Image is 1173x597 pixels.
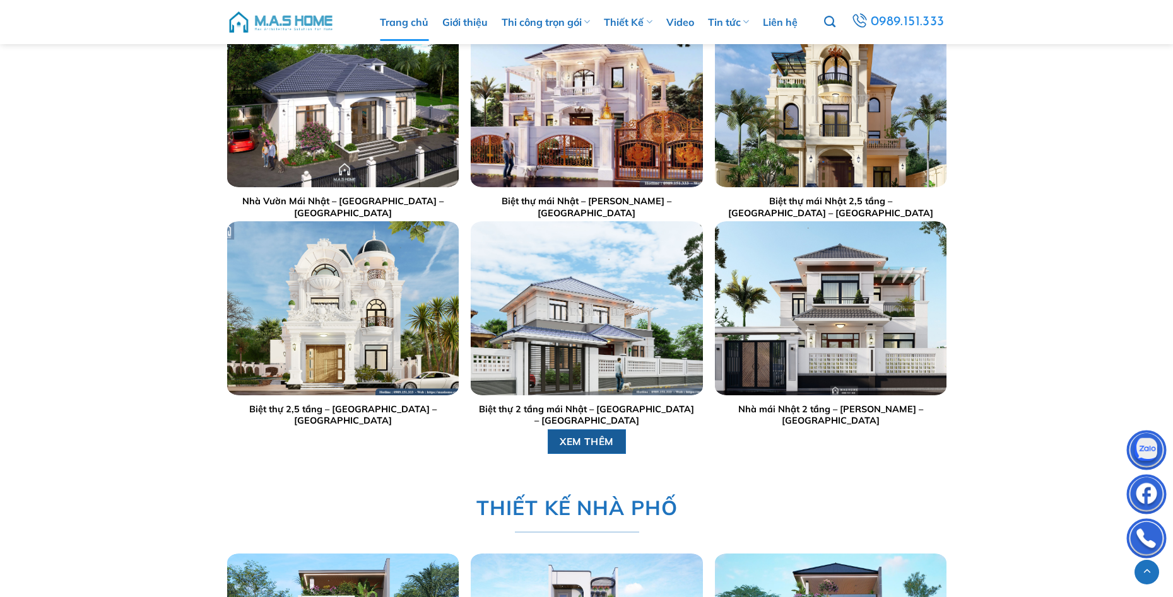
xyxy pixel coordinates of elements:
a: Nhà Vườn Mái Nhật – [GEOGRAPHIC_DATA] – [GEOGRAPHIC_DATA] [233,196,452,219]
img: M.A.S HOME – Tổng Thầu Thiết Kế Và Xây Nhà Trọn Gói [227,3,334,41]
a: Video [666,3,694,41]
img: Facebook [1128,477,1165,515]
a: Lên đầu trang [1135,560,1159,584]
img: Trang chủ 76 [715,14,946,187]
a: Biệt thự mái Nhật – [PERSON_NAME] – [GEOGRAPHIC_DATA] [477,196,696,219]
span: THIẾT KẾ NHÀ PHỐ [476,492,677,524]
a: Nhà mái Nhật 2 tầng – [PERSON_NAME] – [GEOGRAPHIC_DATA] [721,403,940,427]
a: Trang chủ [380,3,428,41]
a: XEM THÊM [547,429,626,454]
a: Thiết Kế [604,3,652,41]
a: Tin tức [708,3,749,41]
img: Phone [1128,521,1165,559]
img: Trang chủ 77 [227,222,458,395]
img: Zalo [1128,433,1165,471]
a: 0989.151.333 [849,11,946,33]
span: XEM THÊM [560,434,614,449]
a: Biệt thự 2,5 tầng – [GEOGRAPHIC_DATA] – [GEOGRAPHIC_DATA] [233,403,452,427]
a: Liên hệ [763,3,798,41]
a: Thi công trọn gói [502,3,590,41]
img: Trang chủ 75 [471,14,702,187]
span: 0989.151.333 [870,11,945,33]
img: Trang chủ 78 [471,222,702,395]
img: Trang chủ 74 [227,14,458,187]
img: Trang chủ 79 [715,222,946,395]
a: Biệt thự 2 tầng mái Nhật – [GEOGRAPHIC_DATA] – [GEOGRAPHIC_DATA] [477,403,696,427]
a: Giới thiệu [442,3,488,41]
a: Biệt thự mái Nhật 2,5 tầng – [GEOGRAPHIC_DATA] – [GEOGRAPHIC_DATA] [721,196,940,219]
a: Tìm kiếm [824,9,835,35]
